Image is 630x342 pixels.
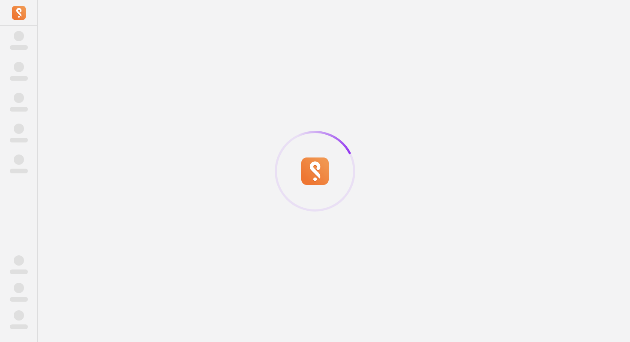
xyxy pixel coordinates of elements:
span: ‌ [14,255,24,266]
span: ‌ [10,76,28,81]
span: ‌ [14,31,24,41]
span: ‌ [10,138,28,142]
span: ‌ [14,154,24,165]
span: ‌ [10,297,28,302]
span: ‌ [14,124,24,134]
span: ‌ [10,169,28,173]
span: ‌ [14,310,24,321]
span: ‌ [10,324,28,329]
span: ‌ [14,62,24,72]
span: ‌ [10,269,28,274]
span: ‌ [10,45,28,50]
span: ‌ [14,283,24,293]
span: ‌ [14,93,24,103]
span: ‌ [10,107,28,112]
